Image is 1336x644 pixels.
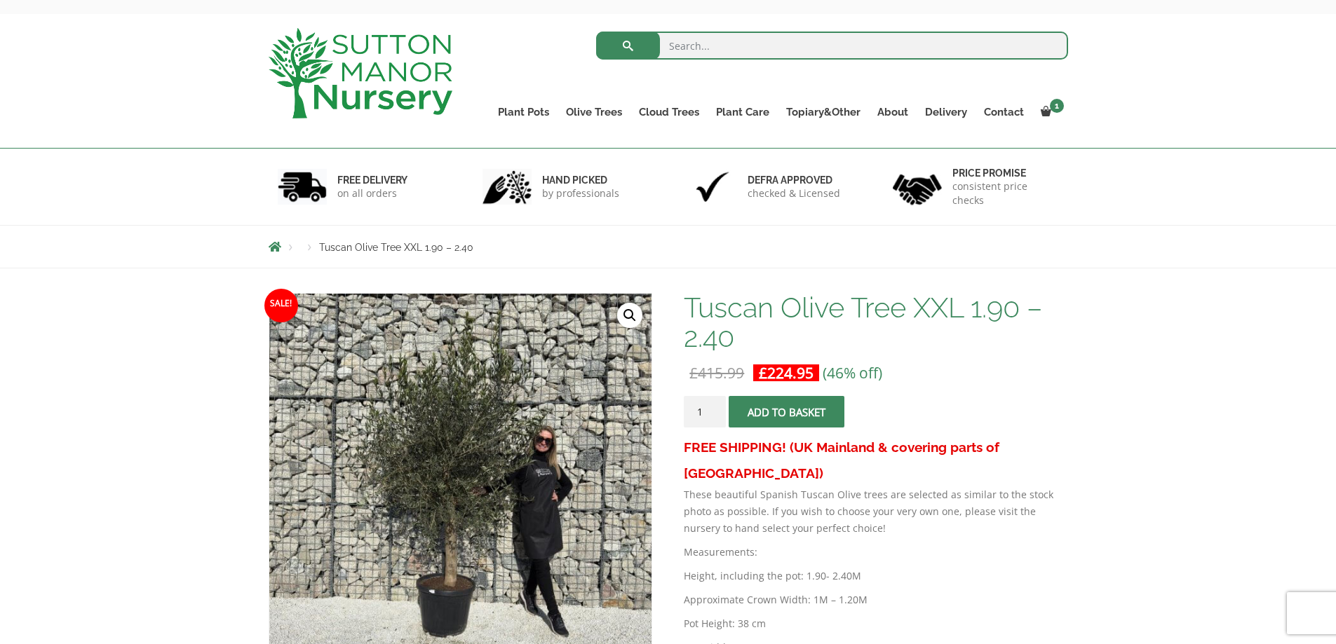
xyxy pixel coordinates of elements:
[617,303,642,328] a: View full-screen image gallery
[684,486,1067,537] p: These beautiful Spanish Tuscan Olive trees are selected as similar to the stock photo as possible...
[759,363,814,383] bdi: 224.95
[893,165,942,208] img: 4.jpg
[269,241,1068,252] nav: Breadcrumbs
[952,179,1059,207] p: consistent price checks
[542,174,619,186] h6: hand picked
[490,102,558,122] a: Plant Pots
[869,102,917,122] a: About
[759,363,767,383] span: £
[748,186,840,200] p: checked & Licensed
[264,289,298,322] span: Sale!
[689,363,744,383] bdi: 415.99
[823,363,882,383] span: (46% off)
[952,167,1059,179] h6: Price promise
[708,102,778,122] a: Plant Care
[684,293,1067,352] h1: Tuscan Olive Tree XXL 1.90 – 2.40
[689,363,698,383] span: £
[483,169,532,205] img: 2.jpg
[337,174,407,186] h6: FREE DELIVERY
[278,169,327,205] img: 1.jpg
[976,102,1032,122] a: Contact
[1050,99,1064,113] span: 1
[337,186,407,200] p: on all orders
[542,186,619,200] p: by professionals
[684,591,1067,608] p: Approximate Crown Width: 1M – 1.20M
[748,174,840,186] h6: Defra approved
[684,615,1067,632] p: Pot Height: 38 cm
[917,102,976,122] a: Delivery
[729,396,844,427] button: Add to basket
[778,102,869,122] a: Topiary&Other
[319,242,473,253] span: Tuscan Olive Tree XXL 1.90 – 2.40
[1032,102,1068,122] a: 1
[684,544,1067,561] p: Measurements:
[269,28,452,118] img: logo
[684,568,1067,584] p: Height, including the pot: 1.90- 2.40M
[684,434,1067,486] h3: FREE SHIPPING! (UK Mainland & covering parts of [GEOGRAPHIC_DATA])
[630,102,708,122] a: Cloud Trees
[684,396,726,427] input: Product quantity
[688,169,737,205] img: 3.jpg
[596,32,1068,60] input: Search...
[558,102,630,122] a: Olive Trees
